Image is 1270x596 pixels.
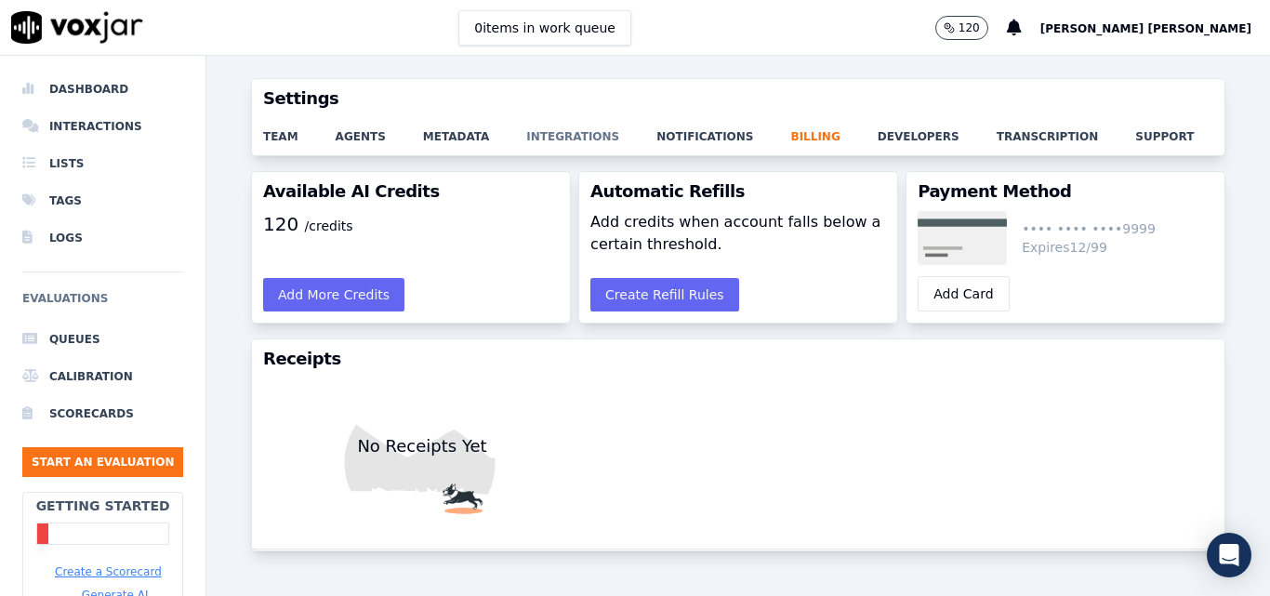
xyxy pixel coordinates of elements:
[22,219,183,257] a: Logs
[36,497,170,515] h2: Getting Started
[590,183,886,200] h3: Automatic Refills
[22,395,183,432] a: Scorecards
[263,211,353,267] p: 120
[526,118,656,144] a: integrations
[935,16,988,40] button: 120
[590,278,739,311] button: Create Refill Rules
[1040,22,1251,35] span: [PERSON_NAME] [PERSON_NAME]
[22,447,183,477] button: Start an Evaluation
[350,433,494,459] p: No Receipts Yet
[55,564,162,579] button: Create a Scorecard
[791,118,878,144] a: billing
[590,211,886,267] div: Add credits when account falls below a certain threshold.
[263,278,404,311] button: Add More Credits
[878,118,997,144] a: developers
[918,183,1213,200] h3: Payment Method
[935,16,1007,40] button: 120
[1135,118,1231,144] a: support
[336,118,423,144] a: agents
[423,118,527,144] a: metadata
[997,118,1136,144] a: transcription
[22,287,183,321] h6: Evaluations
[22,145,183,182] a: Lists
[918,211,1007,265] img: credit card brand
[305,219,353,233] span: /credits
[1040,17,1270,39] button: [PERSON_NAME] [PERSON_NAME]
[22,321,183,358] a: Queues
[263,183,559,200] h3: Available AI Credits
[959,20,980,35] p: 120
[22,182,183,219] a: Tags
[1207,533,1251,577] div: Open Intercom Messenger
[22,108,183,145] a: Interactions
[458,10,631,46] button: 0items in work queue
[22,358,183,395] a: Calibration
[252,344,592,549] img: fun dog
[22,71,183,108] a: Dashboard
[1022,219,1156,238] div: •••• •••• •••• 9999
[1022,238,1156,257] div: Expires 12/99
[656,118,790,144] a: notifications
[263,351,1213,367] h3: Receipts
[918,276,1009,311] button: Add Card
[11,11,143,44] img: voxjar logo
[263,90,1213,107] h3: Settings
[263,118,336,144] a: team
